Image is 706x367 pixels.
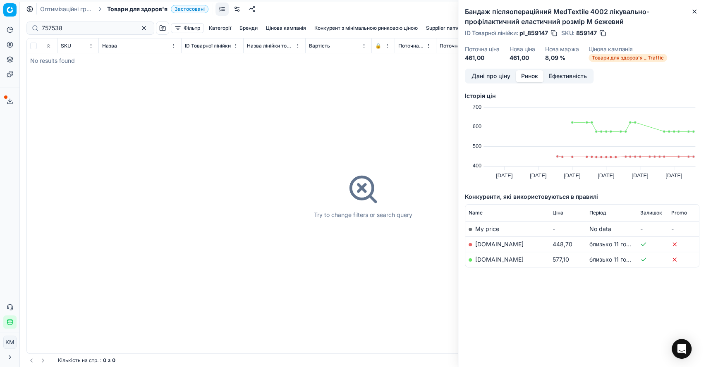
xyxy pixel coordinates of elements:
[40,5,208,13] nav: breadcrumb
[552,210,563,216] span: Ціна
[473,143,481,149] text: 500
[440,43,486,49] span: Поточна промо ціна
[589,256,652,263] span: близько 11 годин тому
[236,23,261,33] button: Бренди
[102,43,117,49] span: Назва
[103,357,106,364] strong: 0
[543,70,592,82] button: Ефективність
[58,357,115,364] div: :
[473,162,481,169] text: 400
[465,92,699,100] h5: Історія цін
[26,355,36,365] button: Go to previous page
[38,355,48,365] button: Go to next page
[171,23,204,33] button: Фільтр
[589,54,667,62] span: Товари для здоров'я _ Traffic
[423,23,463,33] button: Supplier name
[309,43,330,49] span: Вартість
[510,54,535,62] dd: 461,00
[589,46,667,52] dt: Цінова кампанія
[473,123,481,129] text: 600
[637,221,668,236] td: -
[510,46,535,52] dt: Нова ціна
[465,30,518,36] span: ID Товарної лінійки :
[632,172,648,179] text: [DATE]
[465,7,699,26] h2: Бандаж післяопераційний MedTextile 4002 лікувально-профілактичний еластичний розмір M бежевий
[519,29,548,37] span: pl_859147
[314,211,412,219] div: Try to change filters or search query
[586,221,637,236] td: No data
[530,172,546,179] text: [DATE]
[107,5,208,13] span: Товари для здоров'яЗастосовані
[58,357,98,364] span: Кількість на стр.
[3,336,17,349] button: КM
[398,43,424,49] span: Поточна ціна
[171,5,208,13] span: Застосовані
[589,241,652,248] span: близько 11 годин тому
[496,172,512,179] text: [DATE]
[247,43,294,49] span: Назва лінійки товарів
[672,339,692,359] div: Open Intercom Messenger
[640,210,662,216] span: Залишок
[61,43,71,49] span: SKU
[311,23,421,33] button: Конкурент з мінімальною ринковою ціною
[516,70,543,82] button: Ринок
[40,5,93,13] a: Оптимізаційні групи
[465,54,500,62] dd: 461,00
[473,104,481,110] text: 700
[589,210,606,216] span: Період
[466,70,516,82] button: Дані про ціну
[465,46,500,52] dt: Поточна ціна
[107,5,168,13] span: Товари для здоров'я
[26,355,48,365] nav: pagination
[469,210,483,216] span: Name
[42,24,132,32] input: Пошук по SKU або назві
[552,256,569,263] span: 577,10
[545,46,579,52] dt: Нова маржа
[108,357,110,364] strong: з
[665,172,682,179] text: [DATE]
[475,241,524,248] a: [DOMAIN_NAME]
[112,357,115,364] strong: 0
[671,210,687,216] span: Promo
[185,43,231,49] span: ID Товарної лінійки
[375,43,381,49] span: 🔒
[668,221,699,236] td: -
[561,30,574,36] span: SKU :
[263,23,309,33] button: Цінова кампанія
[43,41,53,51] button: Expand all
[564,172,580,179] text: [DATE]
[475,225,499,232] span: My price
[552,241,572,248] span: 448,70
[206,23,235,33] button: Категорії
[549,221,586,236] td: -
[475,256,524,263] a: [DOMAIN_NAME]
[545,54,579,62] dd: 8,09 %
[4,336,16,348] span: КM
[576,29,597,37] span: 859147
[465,193,699,201] h5: Конкуренти, які використовуються в правилі
[598,172,614,179] text: [DATE]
